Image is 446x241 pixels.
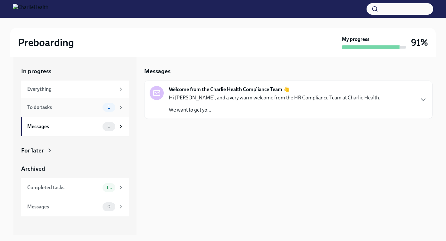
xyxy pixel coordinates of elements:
[21,197,129,216] a: Messages0
[169,106,380,113] p: We want to get yo...
[27,104,100,111] div: To do tasks
[21,178,129,197] a: Completed tasks10
[103,185,115,190] span: 10
[13,4,48,14] img: CharlieHealth
[27,184,100,191] div: Completed tasks
[21,146,129,155] a: For later
[169,86,290,93] strong: Welcome from the Charlie Health Compliance Team 👋
[104,124,114,129] span: 1
[104,105,114,110] span: 1
[21,117,129,136] a: Messages1
[21,81,129,98] a: Everything
[342,36,369,43] strong: My progress
[27,203,100,210] div: Messages
[169,94,380,101] p: Hi [PERSON_NAME], and a very warm welcome from the HR Compliance Team at Charlie Health.
[21,146,44,155] div: For later
[411,37,428,48] h3: 91%
[21,98,129,117] a: To do tasks1
[27,123,100,130] div: Messages
[27,86,115,93] div: Everything
[21,67,129,75] a: In progress
[21,165,129,173] a: Archived
[103,204,114,209] span: 0
[144,67,170,75] h5: Messages
[18,36,74,49] h2: Preboarding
